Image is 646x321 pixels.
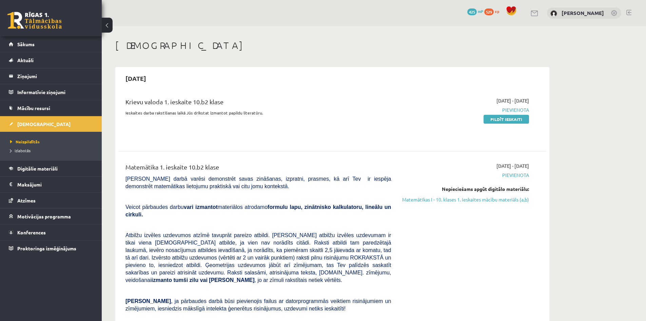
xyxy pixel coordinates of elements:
[401,185,529,193] div: Nepieciešams apgūt digitālo materiālu:
[125,204,391,217] span: Veicot pārbaudes darbu materiālos atrodamo
[496,162,529,170] span: [DATE] - [DATE]
[17,197,36,203] span: Atzīmes
[125,162,391,175] div: Matemātika 1. ieskaite 10.b2 klase
[401,172,529,179] span: Pievienota
[478,8,483,14] span: mP
[401,196,529,203] a: Matemātikas I - 10. klases 1. ieskaites mācību materiāls (a,b)
[9,52,93,68] a: Aktuāli
[125,204,391,217] b: formulu lapu, zinātnisko kalkulatoru, lineālu un cirkuli.
[17,213,71,219] span: Motivācijas programma
[125,298,391,311] span: , ja pārbaudes darbā būsi pievienojis failus ar datorprogrammās veiktiem risinājumiem un zīmējumi...
[484,8,503,14] a: 529 xp
[10,148,31,153] span: Izlabotās
[17,57,34,63] span: Aktuāli
[125,97,391,110] div: Krievu valoda 1. ieskaite 10.b2 klase
[9,116,93,132] a: [DEMOGRAPHIC_DATA]
[10,139,95,145] a: Neizpildītās
[173,277,254,283] b: tumši zilu vai [PERSON_NAME]
[484,115,529,124] a: Pildīt ieskaiti
[495,8,499,14] span: xp
[9,161,93,176] a: Digitālie materiāli
[17,41,35,47] span: Sākums
[10,147,95,154] a: Izlabotās
[119,70,153,86] h2: [DATE]
[9,84,93,100] a: Informatīvie ziņojumi
[9,36,93,52] a: Sākums
[9,209,93,224] a: Motivācijas programma
[17,105,50,111] span: Mācību resursi
[17,245,76,251] span: Proktoringa izmēģinājums
[125,232,391,283] span: Atbilžu izvēles uzdevumos atzīmē tavuprāt pareizo atbildi. [PERSON_NAME] atbilžu izvēles uzdevuma...
[152,277,172,283] b: izmanto
[115,40,549,51] h1: [DEMOGRAPHIC_DATA]
[17,121,71,127] span: [DEMOGRAPHIC_DATA]
[467,8,477,15] span: 425
[9,240,93,256] a: Proktoringa izmēģinājums
[9,100,93,116] a: Mācību resursi
[9,68,93,84] a: Ziņojumi
[17,84,93,100] legend: Informatīvie ziņojumi
[17,177,93,192] legend: Maksājumi
[10,139,40,144] span: Neizpildītās
[184,204,218,210] b: vari izmantot
[17,68,93,84] legend: Ziņojumi
[496,97,529,104] span: [DATE] - [DATE]
[9,177,93,192] a: Maksājumi
[467,8,483,14] a: 425 mP
[125,298,171,304] span: [PERSON_NAME]
[125,110,391,116] p: Ieskaites darba rakstīšanas laikā Jūs drīkstat izmantot papildu literatūru.
[9,193,93,208] a: Atzīmes
[17,165,58,172] span: Digitālie materiāli
[7,12,62,29] a: Rīgas 1. Tālmācības vidusskola
[484,8,494,15] span: 529
[550,10,557,17] img: Sandijs Lakstīgala
[562,10,604,16] a: [PERSON_NAME]
[401,106,529,113] span: Pievienota
[125,176,391,189] span: [PERSON_NAME] darbā varēsi demonstrēt savas zināšanas, izpratni, prasmes, kā arī Tev ir iespēja d...
[17,229,46,235] span: Konferences
[9,225,93,240] a: Konferences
